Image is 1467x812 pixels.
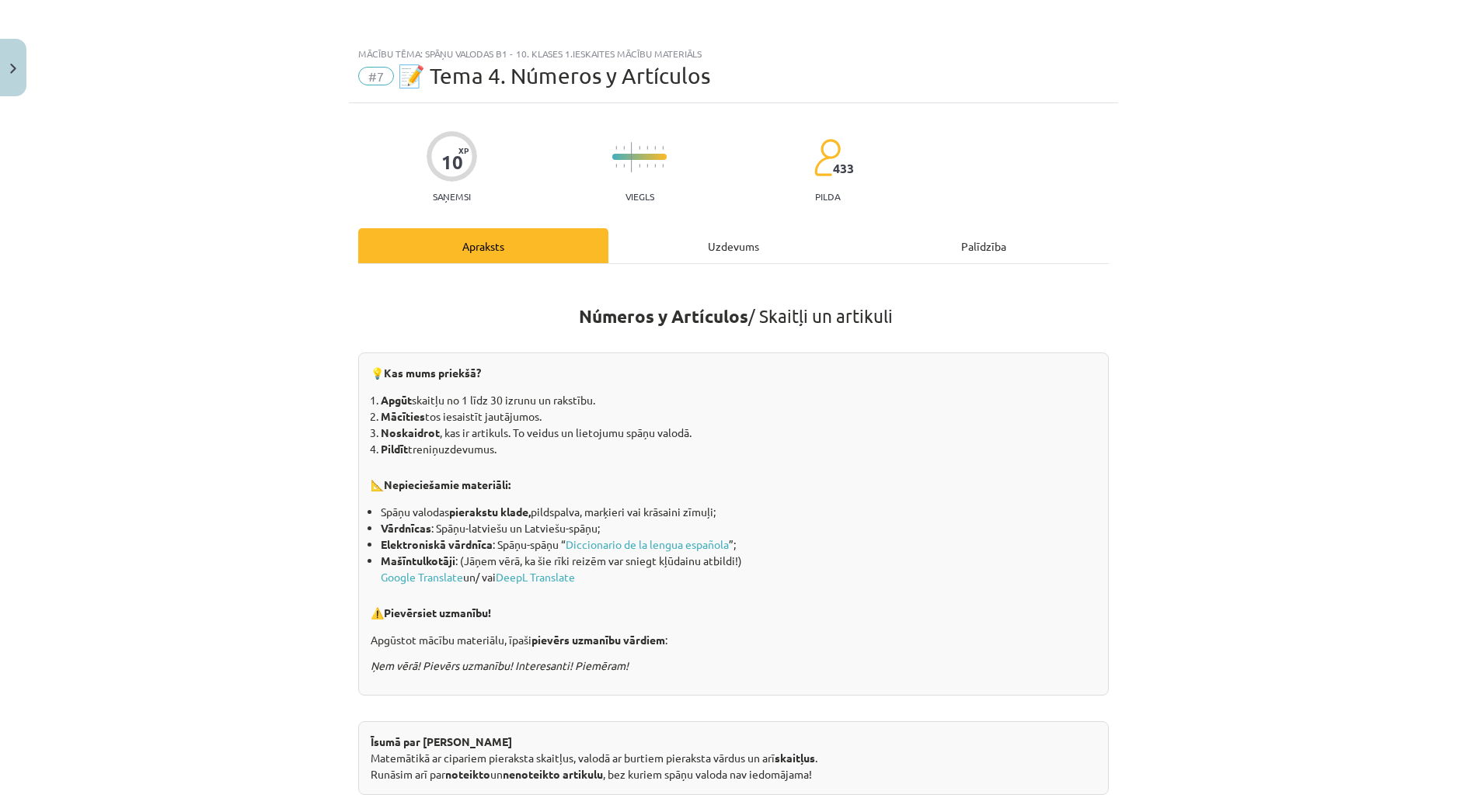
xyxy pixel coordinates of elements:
li: : Spāņu-latviešu un Latviešu-spāņu; [381,520,1096,536]
img: icon-short-line-57e1e144782c952c97e751825c79c345078a6d821885a25fce030b3d8c18986b.svg [662,146,664,150]
a: DeepL Translate [496,570,575,584]
li: treniņuzdevumus. [381,441,1096,457]
img: icon-short-line-57e1e144782c952c97e751825c79c345078a6d821885a25fce030b3d8c18986b.svg [615,164,617,168]
strong: nenoteikto artikulu [503,767,603,781]
p: 💡 [371,365,1096,383]
p: Apgūstot mācību materiālu, īpaši : [371,632,1096,648]
img: icon-short-line-57e1e144782c952c97e751825c79c345078a6d821885a25fce030b3d8c18986b.svg [615,146,617,150]
p: Viegls [625,191,654,202]
img: icon-short-line-57e1e144782c952c97e751825c79c345078a6d821885a25fce030b3d8c18986b.svg [639,146,640,150]
img: icon-close-lesson-0947bae3869378f0d4975bcd49f059093ad1ed9edebbc8119c70593378902aed.svg [10,64,16,74]
div: Mācību tēma: Spāņu valodas b1 - 10. klases 1.ieskaites mācību materiāls [358,48,1109,59]
p: pilda [815,191,840,202]
a: Diccionario de la lengua española [566,537,729,551]
img: students-c634bb4e5e11cddfef0936a35e636f08e4e9abd3cc4e673bd6f9a4125e45ecb1.svg [814,138,841,177]
strong: Números y Artículos [579,305,748,328]
b: Pievērsiet uzmanību! [384,606,491,619]
b: Kas mums priekšā? [384,366,481,380]
strong: Mašīntulkotāji [381,553,455,567]
span: 📝 Tema 4. Números y Artículos [398,63,710,88]
div: Matemātikā ar cipariem pieraksta skaitļus, valodā ar burtiem pieraksta vārdus un arī . Runāsim ar... [358,721,1109,795]
span: #7 [358,67,394,85]
li: , kas ir artikuls. To veidus un lietojumu spāņu valodā. [381,425,1096,441]
li: Spāņu valodas pildspalva, marķieri vai krāsaini zīmuļi; [381,504,1096,520]
a: Google Translate [381,570,463,584]
img: icon-long-line-d9ea69661e0d244f92f715978eff75569469978d946b2353a9bb055b3ed8787d.svg [631,142,632,172]
div: Apraksts [358,228,608,263]
img: icon-short-line-57e1e144782c952c97e751825c79c345078a6d821885a25fce030b3d8c18986b.svg [654,146,656,150]
div: Palīdzība [859,228,1109,263]
p: 📐 [371,465,1096,494]
h1: / Skaitļi un artikuli [358,278,1109,348]
img: icon-short-line-57e1e144782c952c97e751825c79c345078a6d821885a25fce030b3d8c18986b.svg [654,164,656,168]
span: 433 [833,161,854,175]
b: Nepieciešamie materiāli: [384,477,510,491]
li: tos iesaistīt jautājumos. [381,408,1096,425]
li: : (Jāņem vērā, ka šie rīki reizēm var sniegt kļūdainu atbildi!) un/ vai [381,553,1096,585]
img: icon-short-line-57e1e144782c952c97e751825c79c345078a6d821885a25fce030b3d8c18986b.svg [646,146,648,150]
strong: Pildīt [381,442,408,456]
strong: skaitļus [775,751,815,765]
img: icon-short-line-57e1e144782c952c97e751825c79c345078a6d821885a25fce030b3d8c18986b.svg [662,164,664,168]
div: Uzdevums [608,228,859,263]
p: ⚠️ [371,593,1096,623]
img: icon-short-line-57e1e144782c952c97e751825c79c345078a6d821885a25fce030b3d8c18986b.svg [623,164,625,168]
em: Ņem vērā! Pievērs uzmanību! Interesanti! Piemēram! [371,658,629,672]
strong: Noskaidrot [381,425,440,439]
strong: pierakstu klade, [449,505,531,519]
strong: Īsumā par [PERSON_NAME] [371,734,512,748]
span: XP [458,146,469,154]
strong: noteikto [445,767,490,781]
strong: Vārdnīcas [381,521,431,535]
img: icon-short-line-57e1e144782c952c97e751825c79c345078a6d821885a25fce030b3d8c18986b.svg [639,164,640,168]
img: icon-short-line-57e1e144782c952c97e751825c79c345078a6d821885a25fce030b3d8c18986b.svg [646,164,648,168]
strong: Apgūt [381,393,412,407]
div: 10 [441,151,463,173]
li: : Spāņu-spāņu “ ”; [381,536,1096,553]
li: skaitļu no 1 līdz 30 izrunu un rakstību. [381,392,1096,408]
strong: Elektroniskā vārdnīca [381,537,493,551]
img: icon-short-line-57e1e144782c952c97e751825c79c345078a6d821885a25fce030b3d8c18986b.svg [623,146,625,150]
strong: Mācīties [381,409,425,423]
strong: pievērs uzmanību vārdiem [531,633,665,647]
p: Saņemsi [427,191,477,202]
